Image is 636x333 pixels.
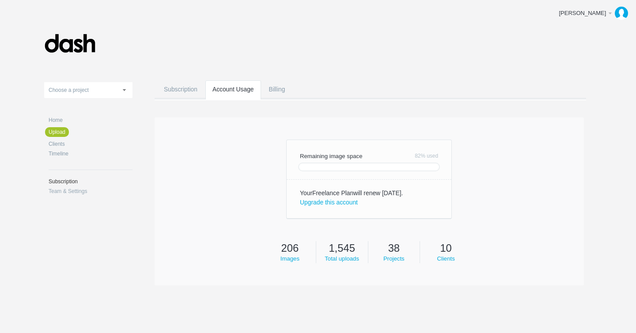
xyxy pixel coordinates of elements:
span: 206 [264,243,316,254]
a: Home [49,117,132,123]
a: Subscription [49,179,132,184]
a: 206Images [264,243,316,261]
p: Your will renew [DATE]. [300,189,434,207]
a: 38Projects [368,243,420,261]
a: Team & Settings [49,189,132,194]
em: 82% used [415,154,438,159]
strong: Freelance Plan [312,189,353,197]
a: Subscription [157,80,204,115]
span: 38 [368,243,420,254]
a: Timeline [49,151,132,156]
a: 1,545Total uploads [316,243,368,261]
img: dashcreative-logo_20150722073249.png [44,29,96,58]
span: 10 [420,243,472,254]
img: 5a1384348a6ad4a7073a323a80d2d02a [615,7,628,20]
a: Billing [262,80,292,115]
a: Clients [49,141,132,147]
a: [PERSON_NAME] [552,4,632,22]
h1: Remaining image space [287,153,451,159]
a: 10Clients [420,243,472,261]
a: Upload [45,127,69,137]
span: 1,545 [316,243,368,254]
span: Choose a project [49,87,89,93]
div: [PERSON_NAME] [559,9,607,18]
a: Upgrade this account [300,199,358,206]
a: Account Usage [205,80,261,115]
